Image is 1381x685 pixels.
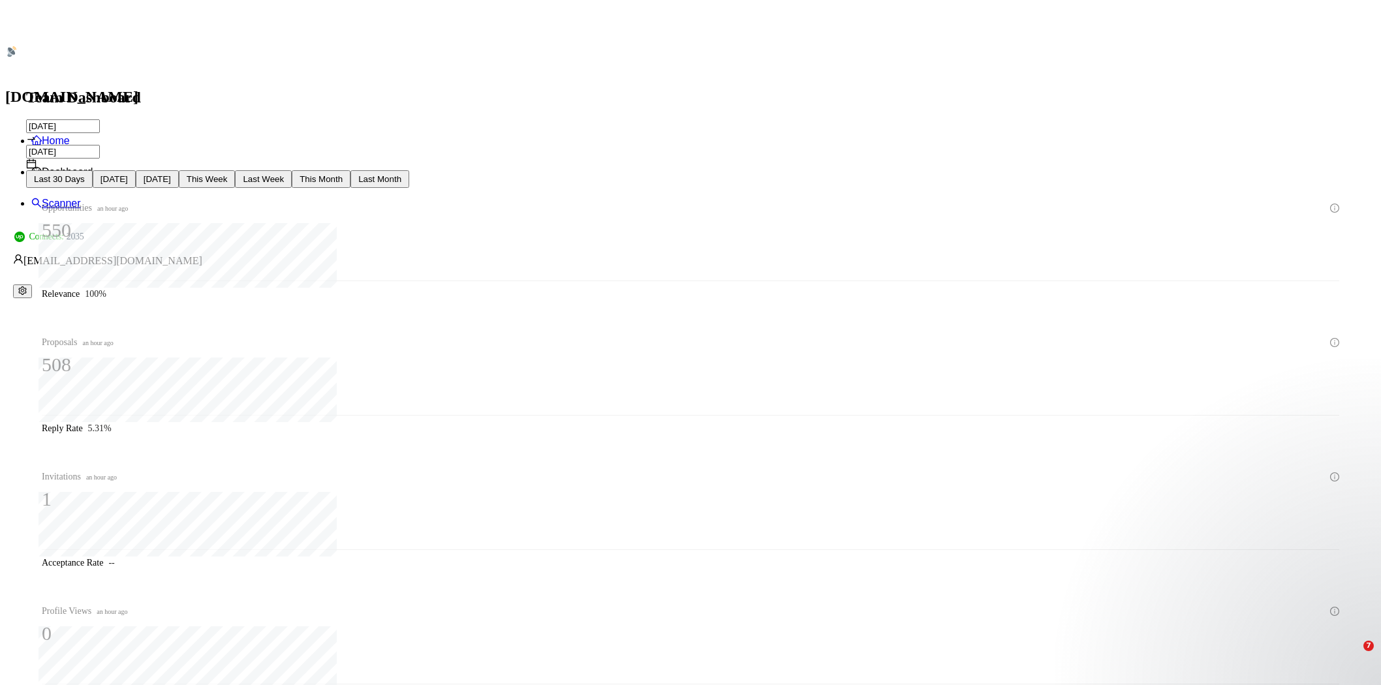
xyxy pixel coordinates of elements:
[42,487,117,511] div: 1
[42,352,114,377] div: 508
[26,170,93,188] button: Last 30 Days
[187,174,228,184] span: This Week
[42,289,80,299] span: Relevance
[42,423,83,433] span: Reply Rate
[42,218,128,243] div: 550
[31,166,42,177] span: dashboard
[300,174,343,184] span: This Month
[42,198,81,209] span: Scanner
[5,81,1376,112] h1: [DOMAIN_NAME]
[13,284,32,298] button: setting
[358,174,401,184] span: Last Month
[31,198,42,208] span: search
[144,174,171,184] span: [DATE]
[350,170,409,188] button: Last Month
[26,89,1355,106] h1: Team Dashboard
[26,159,37,169] span: calendar
[243,174,284,184] span: Last Week
[42,558,103,568] span: Acceptance Rate
[26,133,37,144] span: to
[1337,641,1368,672] iframe: Intercom live chat
[235,170,292,188] button: Last Week
[31,198,81,209] a: searchScanner
[97,608,127,615] time: an hour ago
[14,232,25,242] img: upwork-logo.png
[42,135,70,146] span: Home
[42,470,117,485] span: Invitations
[31,135,70,146] a: homeHome
[13,285,32,296] a: setting
[13,254,23,264] span: user
[93,170,136,188] button: [DATE]
[136,170,179,188] button: [DATE]
[97,205,128,212] time: an hour ago
[108,558,114,568] span: --
[34,174,85,184] span: Last 30 Days
[26,145,100,159] input: End date
[1330,204,1339,213] span: info-circle
[42,621,128,646] div: 0
[29,230,63,244] span: Connects:
[1330,338,1339,347] span: info-circle
[42,166,93,177] span: Dashboard
[88,423,112,433] span: 5.31%
[42,335,114,350] span: Proposals
[7,46,17,57] img: logo
[1330,472,1339,481] span: info-circle
[31,135,42,145] span: home
[86,474,117,481] time: an hour ago
[42,201,128,216] span: Opportunities
[179,170,236,188] button: This Week
[101,174,128,184] span: [DATE]
[31,188,1376,219] li: Scanner
[1363,641,1374,651] span: 7
[42,604,128,619] span: Profile Views
[292,170,350,188] button: This Month
[26,133,37,144] span: swap-right
[85,289,106,299] span: 100%
[82,339,113,346] time: an hour ago
[26,119,100,133] input: Start date
[18,286,27,295] span: setting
